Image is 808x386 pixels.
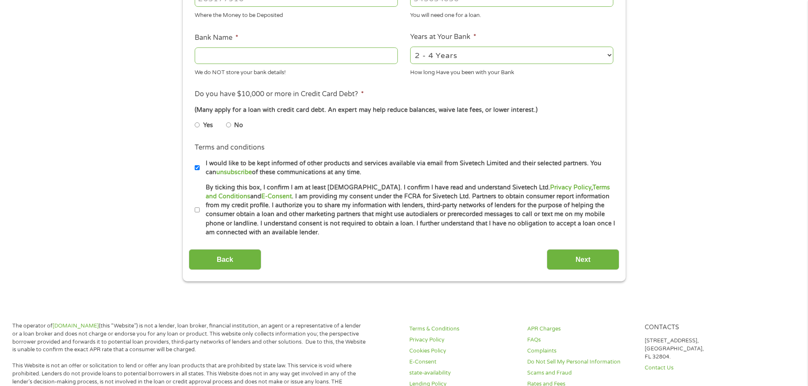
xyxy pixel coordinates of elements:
[195,33,238,42] label: Bank Name
[195,106,613,115] div: (Many apply for a loan with credit card debt. An expert may help reduce balances, waive late fees...
[527,336,635,344] a: FAQs
[410,8,613,20] div: You will need one for a loan.
[645,364,752,372] a: Contact Us
[550,184,591,191] a: Privacy Policy
[409,336,517,344] a: Privacy Policy
[234,121,243,130] label: No
[195,90,364,99] label: Do you have $10,000 or more in Credit Card Debt?
[189,249,261,270] input: Back
[261,193,292,200] a: E-Consent
[409,347,517,355] a: Cookies Policy
[410,65,613,77] div: How long Have you been with your Bank
[645,337,752,361] p: [STREET_ADDRESS], [GEOGRAPHIC_DATA], FL 32804.
[527,369,635,377] a: Scams and Fraud
[409,369,517,377] a: state-availability
[409,325,517,333] a: Terms & Conditions
[200,183,616,237] label: By ticking this box, I confirm I am at least [DEMOGRAPHIC_DATA]. I confirm I have read and unders...
[409,358,517,366] a: E-Consent
[645,324,752,332] h4: Contacts
[203,121,213,130] label: Yes
[410,33,476,42] label: Years at Your Bank
[195,8,398,20] div: Where the Money to be Deposited
[527,358,635,366] a: Do Not Sell My Personal Information
[206,184,610,200] a: Terms and Conditions
[200,159,616,177] label: I would like to be kept informed of other products and services available via email from Sivetech...
[527,325,635,333] a: APR Charges
[547,249,619,270] input: Next
[216,169,252,176] a: unsubscribe
[12,322,366,354] p: The operator of (this “Website”) is not a lender, loan broker, financial institution, an agent or...
[195,65,398,77] div: We do NOT store your bank details!
[53,322,99,329] a: [DOMAIN_NAME]
[195,143,265,152] label: Terms and conditions
[527,347,635,355] a: Complaints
